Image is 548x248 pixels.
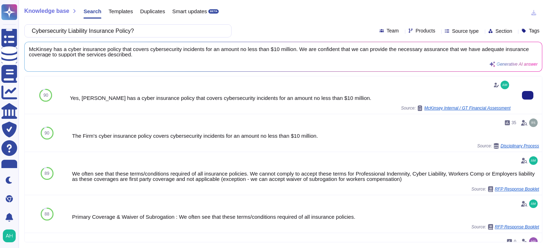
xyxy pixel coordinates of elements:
[512,121,516,125] span: 35
[401,105,511,111] span: Source:
[529,28,539,33] span: Tags
[387,28,399,33] span: Team
[140,9,165,14] span: Duplicates
[529,199,538,208] img: user
[495,187,539,191] span: RFP Response Booklet
[529,237,538,246] img: user
[529,118,538,127] img: user
[83,9,101,14] span: Search
[3,229,16,242] img: user
[501,81,509,89] img: user
[497,62,538,66] span: Generative AI answer
[108,9,133,14] span: Templates
[28,25,224,37] input: Search a question or template...
[501,144,539,148] span: Disciplinary Process
[452,29,479,34] span: Source type
[72,171,539,182] div: We often see that these terms/conditions required of all insurance policies. We cannot comply to ...
[471,186,539,192] span: Source:
[514,239,516,244] span: 0
[45,171,49,176] span: 89
[72,214,539,219] div: Primary Coverage & Waiver of Subrogation : We often see that these terms/conditions required of a...
[529,156,538,165] img: user
[45,131,49,135] span: 90
[44,93,48,97] span: 90
[495,225,539,229] span: RFP Response Booklet
[496,29,512,34] span: Section
[208,9,219,14] div: BETA
[471,224,539,230] span: Source:
[477,143,539,149] span: Source:
[416,28,435,33] span: Products
[70,95,511,101] div: Yes, [PERSON_NAME] has a cyber insurance policy that covers cybersecurity incidents for an amount...
[24,8,69,14] span: Knowledge base
[29,46,538,57] span: McKinsey has a cyber insurance policy that covers cybersecurity incidents for an amount no less t...
[172,9,207,14] span: Smart updates
[72,133,539,138] div: The Firm's cyber insurance policy covers cybersecurity incidents for an amount no less than $10 m...
[424,106,511,110] span: McKinsey Internal / GT Financial Assessment
[1,228,21,244] button: user
[45,212,49,216] span: 88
